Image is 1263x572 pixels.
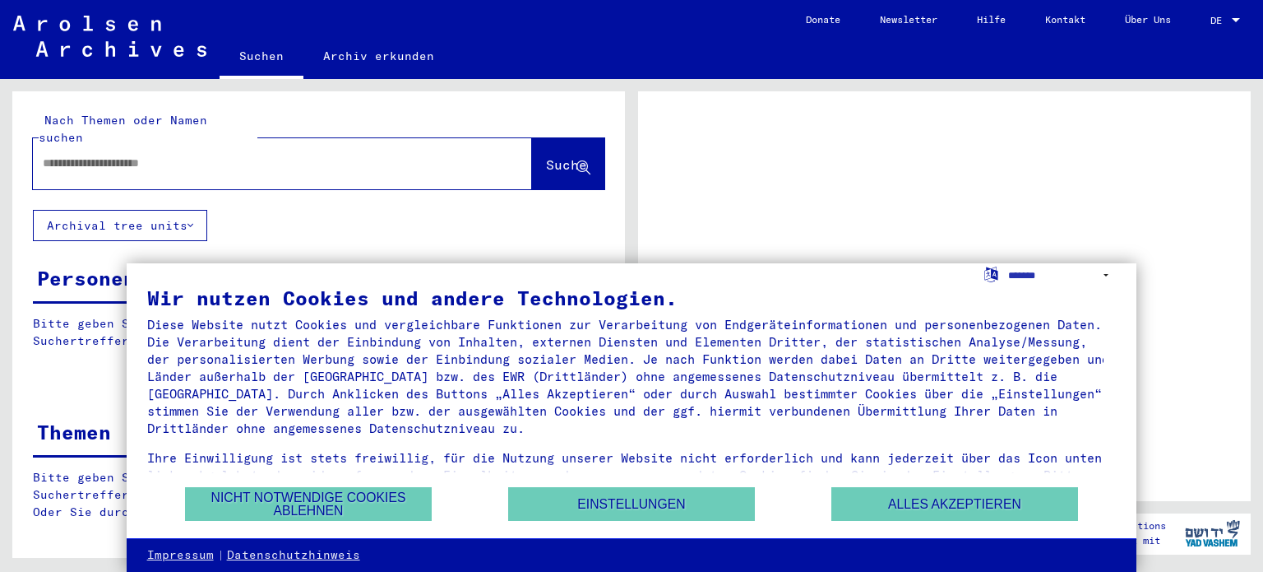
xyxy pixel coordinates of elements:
[13,16,206,57] img: Arolsen_neg.svg
[33,469,604,521] p: Bitte geben Sie einen Suchbegriff ein oder nutzen Sie die Filter, um Suchertreffer zu erhalten. O...
[227,547,360,564] a: Datenschutzhinweis
[37,263,136,293] div: Personen
[147,288,1117,308] div: Wir nutzen Cookies und andere Technologien.
[546,156,587,173] span: Suche
[983,266,1000,281] label: Sprache auswählen
[831,487,1078,521] button: Alles akzeptieren
[532,138,604,189] button: Suche
[1210,15,1228,26] span: DE
[185,487,432,521] button: Nicht notwendige Cookies ablehnen
[37,417,111,447] div: Themen
[39,113,207,145] mat-label: Nach Themen oder Namen suchen
[508,487,755,521] button: Einstellungen
[1182,513,1243,554] img: yv_logo.png
[303,36,454,76] a: Archiv erkunden
[1008,263,1116,287] select: Sprache auswählen
[220,36,303,79] a: Suchen
[147,316,1117,437] div: Diese Website nutzt Cookies und vergleichbare Funktionen zur Verarbeitung von Endgeräteinformatio...
[33,210,207,241] button: Archival tree units
[147,449,1117,501] div: Ihre Einwilligung ist stets freiwillig, für die Nutzung unserer Website nicht erforderlich und ka...
[33,315,604,350] p: Bitte geben Sie einen Suchbegriff ein oder nutzen Sie die Filter, um Suchertreffer zu erhalten.
[147,547,214,564] a: Impressum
